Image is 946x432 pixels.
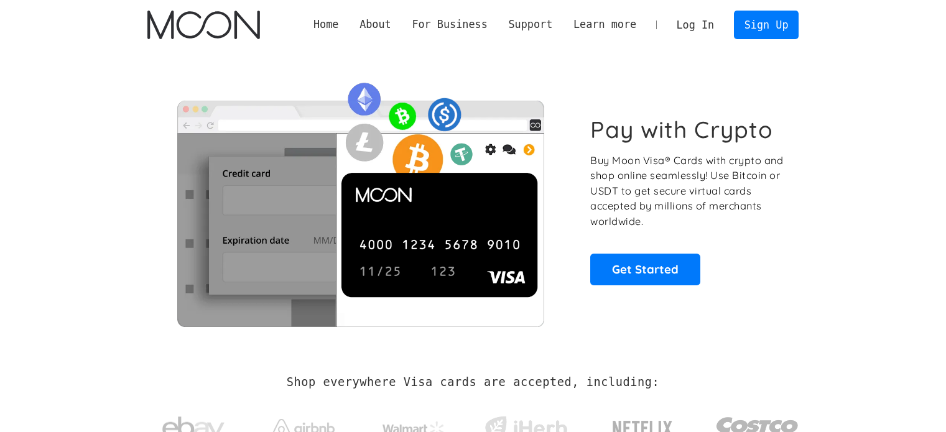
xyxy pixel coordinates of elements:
div: For Business [402,17,498,32]
div: About [349,17,401,32]
div: Support [498,17,563,32]
a: home [147,11,260,39]
a: Log In [666,11,725,39]
img: Moon Logo [147,11,260,39]
h2: Shop everywhere Visa cards are accepted, including: [287,375,659,389]
p: Buy Moon Visa® Cards with crypto and shop online seamlessly! Use Bitcoin or USDT to get secure vi... [590,153,785,229]
div: For Business [412,17,487,32]
div: Learn more [563,17,647,32]
a: Get Started [590,254,700,285]
div: Support [508,17,552,32]
div: About [359,17,391,32]
a: Sign Up [734,11,799,39]
div: Learn more [573,17,636,32]
a: Home [303,17,349,32]
h1: Pay with Crypto [590,116,773,144]
img: Moon Cards let you spend your crypto anywhere Visa is accepted. [147,74,573,326]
